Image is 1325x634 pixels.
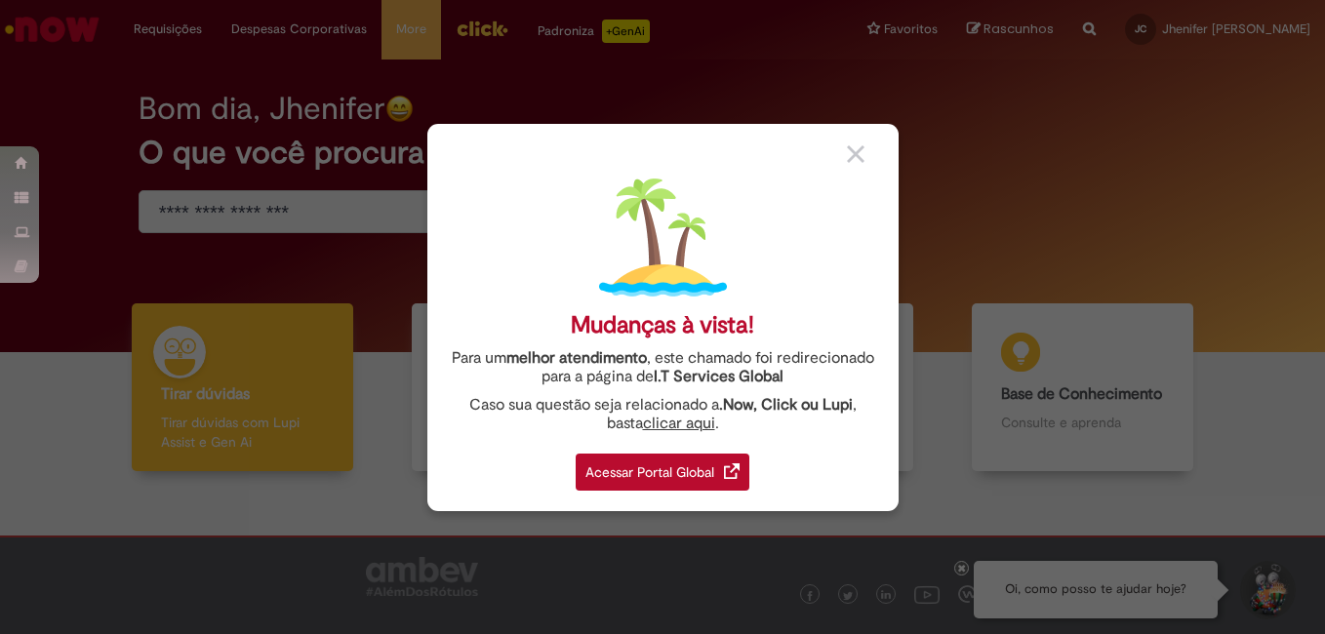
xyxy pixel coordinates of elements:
strong: .Now, Click ou Lupi [719,395,853,415]
div: Para um , este chamado foi redirecionado para a página de [442,349,884,386]
a: I.T Services Global [654,356,783,386]
img: close_button_grey.png [847,145,864,163]
div: Mudanças à vista! [571,311,754,339]
a: Acessar Portal Global [576,443,749,491]
img: island.png [599,174,727,301]
img: redirect_link.png [724,463,740,479]
a: clicar aqui [643,403,715,433]
strong: melhor atendimento [506,348,647,368]
div: Caso sua questão seja relacionado a , basta . [442,396,884,433]
div: Acessar Portal Global [576,454,749,491]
